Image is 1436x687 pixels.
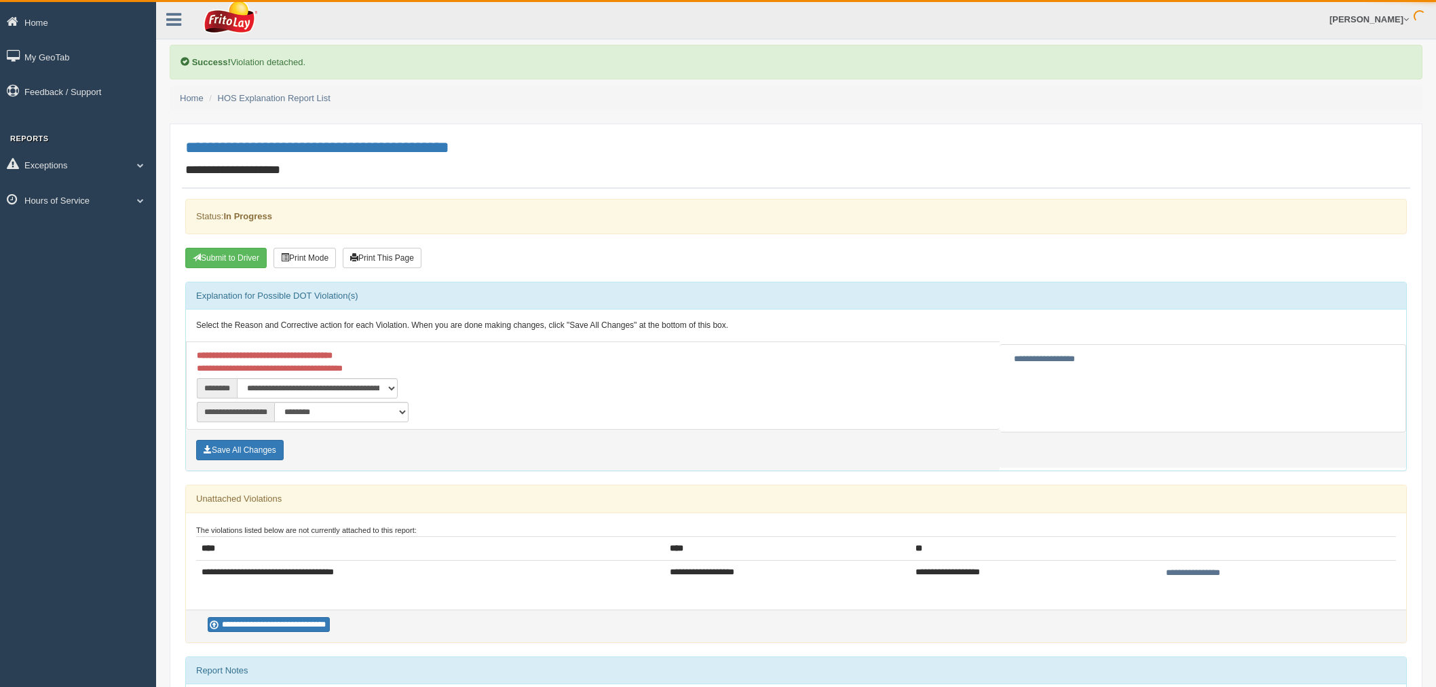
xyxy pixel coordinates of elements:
div: Explanation for Possible DOT Violation(s) [186,282,1406,310]
div: Violation detached. [170,45,1422,79]
button: Submit To Driver [185,248,267,268]
div: Status: [185,199,1407,234]
button: Save [196,440,284,460]
div: Unattached Violations [186,485,1406,513]
a: HOS Explanation Report List [218,93,330,103]
b: Success! [192,57,231,67]
div: Report Notes [186,657,1406,684]
small: The violations listed below are not currently attached to this report: [196,526,417,534]
button: Print This Page [343,248,421,268]
a: Home [180,93,204,103]
div: Select the Reason and Corrective action for each Violation. When you are done making changes, cli... [186,310,1406,342]
strong: In Progress [223,211,272,221]
button: Print Mode [273,248,336,268]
